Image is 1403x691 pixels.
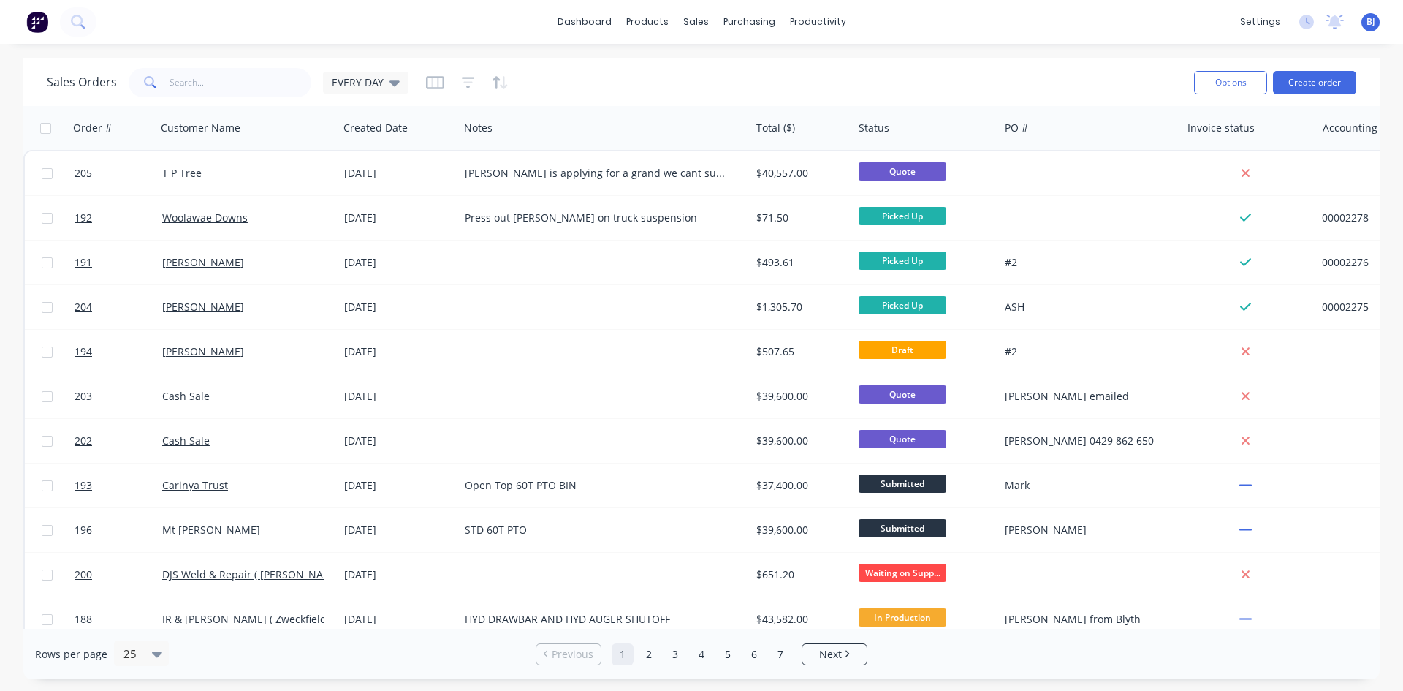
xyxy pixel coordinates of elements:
input: Search... [170,68,312,97]
a: DJS Weld & Repair ( [PERSON_NAME] ) [162,567,348,581]
div: #2 [1005,255,1167,270]
a: 191 [75,241,162,284]
div: [DATE] [344,344,453,359]
span: Rows per page [35,647,107,662]
a: Cash Sale [162,434,210,448]
h1: Sales Orders [47,75,117,89]
span: Picked Up [859,296,946,314]
div: [PERSON_NAME] [1005,523,1167,537]
div: Press out [PERSON_NAME] on truck suspension [465,211,731,225]
a: 194 [75,330,162,374]
span: In Production [859,608,946,627]
div: $40,557.00 [756,166,843,181]
div: [DATE] [344,166,453,181]
div: [PERSON_NAME] from Blyth [1005,612,1167,627]
a: Page 4 [691,643,712,665]
div: [PERSON_NAME] 0429 862 650 [1005,434,1167,448]
span: 193 [75,478,92,493]
a: Page 2 [638,643,660,665]
a: 202 [75,419,162,463]
span: 204 [75,300,92,314]
a: dashboard [550,11,619,33]
div: [PERSON_NAME] emailed [1005,389,1167,404]
div: [DATE] [344,255,453,270]
a: 196 [75,508,162,552]
ul: Pagination [530,643,873,665]
div: Created Date [343,121,408,135]
span: Picked Up [859,207,946,225]
a: Cash Sale [162,389,210,403]
a: Woolawae Downs [162,211,248,224]
div: $1,305.70 [756,300,843,314]
div: Notes [464,121,493,135]
div: products [619,11,676,33]
a: [PERSON_NAME] [162,300,244,314]
div: Mark [1005,478,1167,493]
a: 200 [75,553,162,597]
span: Draft [859,341,946,359]
span: Quote [859,430,946,448]
a: Previous page [536,647,601,662]
a: [PERSON_NAME] [162,344,244,358]
a: Page 7 [769,643,791,665]
span: 202 [75,434,92,448]
div: ASH [1005,300,1167,314]
span: Picked Up [859,252,946,270]
div: Order # [73,121,112,135]
a: [PERSON_NAME] [162,255,244,269]
a: IR & [PERSON_NAME] ( Zweckfields ) [162,612,338,626]
span: Quote [859,162,946,181]
a: 204 [75,285,162,329]
div: $651.20 [756,567,843,582]
span: 203 [75,389,92,404]
a: Next page [802,647,867,662]
div: [DATE] [344,567,453,582]
span: Submitted [859,519,946,537]
div: $43,582.00 [756,612,843,627]
a: Page 1 is your current page [612,643,634,665]
span: BJ [1366,15,1375,29]
div: $493.61 [756,255,843,270]
a: 192 [75,196,162,240]
div: STD 60T PTO [465,523,731,537]
div: [DATE] [344,389,453,404]
div: $39,600.00 [756,523,843,537]
span: Quote [859,385,946,404]
a: Mt [PERSON_NAME] [162,523,260,537]
div: [DATE] [344,211,453,225]
div: Customer Name [161,121,240,135]
div: purchasing [716,11,783,33]
span: 200 [75,567,92,582]
div: $39,600.00 [756,434,843,448]
span: 192 [75,211,92,225]
div: [DATE] [344,300,453,314]
div: $71.50 [756,211,843,225]
a: Carinya Trust [162,478,228,492]
div: [DATE] [344,478,453,493]
div: settings [1233,11,1288,33]
div: [PERSON_NAME] is applying for a grand we cant supply a bin by harvest 2025 so he will come back t... [465,166,731,181]
span: 188 [75,612,92,627]
div: productivity [783,11,853,33]
div: $507.65 [756,344,843,359]
a: 205 [75,151,162,195]
span: 205 [75,166,92,181]
img: Factory [26,11,48,33]
div: [DATE] [344,523,453,537]
a: 188 [75,597,162,641]
div: $37,400.00 [756,478,843,493]
div: PO # [1005,121,1028,135]
span: 194 [75,344,92,359]
span: Submitted [859,475,946,493]
a: 203 [75,374,162,418]
span: EVERY DAY [332,75,384,90]
div: HYD DRAWBAR AND HYD AUGER SHUTOFF [465,612,731,627]
div: Status [859,121,889,135]
a: Page 3 [664,643,686,665]
span: 196 [75,523,92,537]
a: Page 6 [743,643,765,665]
div: $39,600.00 [756,389,843,404]
div: #2 [1005,344,1167,359]
div: Open Top 60T PTO BIN [465,478,731,493]
span: Next [819,647,842,662]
